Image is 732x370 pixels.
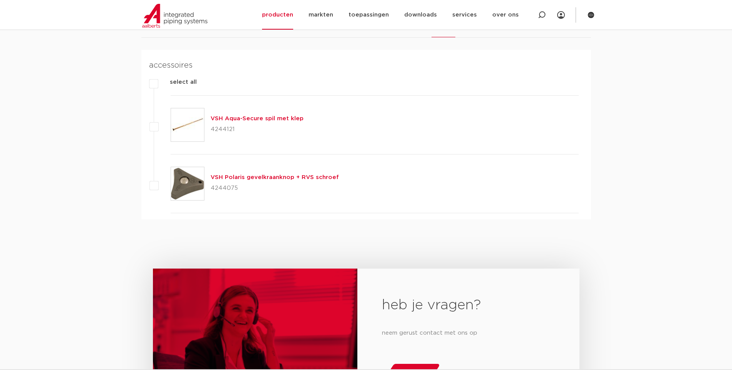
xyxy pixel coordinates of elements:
[382,327,554,339] p: neem gerust contact met ons op
[211,123,304,136] p: 4244121
[149,59,579,71] h4: accessoires
[158,78,197,87] label: select all
[211,182,339,194] p: 4244075
[211,174,339,180] a: VSH Polaris gevelkraanknop + RVS schroef
[382,296,554,315] h2: heb je vragen?
[171,167,204,200] img: Thumbnail for VSH Polaris gevelkraanknop + RVS schroef
[211,116,304,121] a: VSH Aqua-Secure spil met klep
[171,108,204,141] img: Thumbnail for VSH Aqua-Secure spil met klep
